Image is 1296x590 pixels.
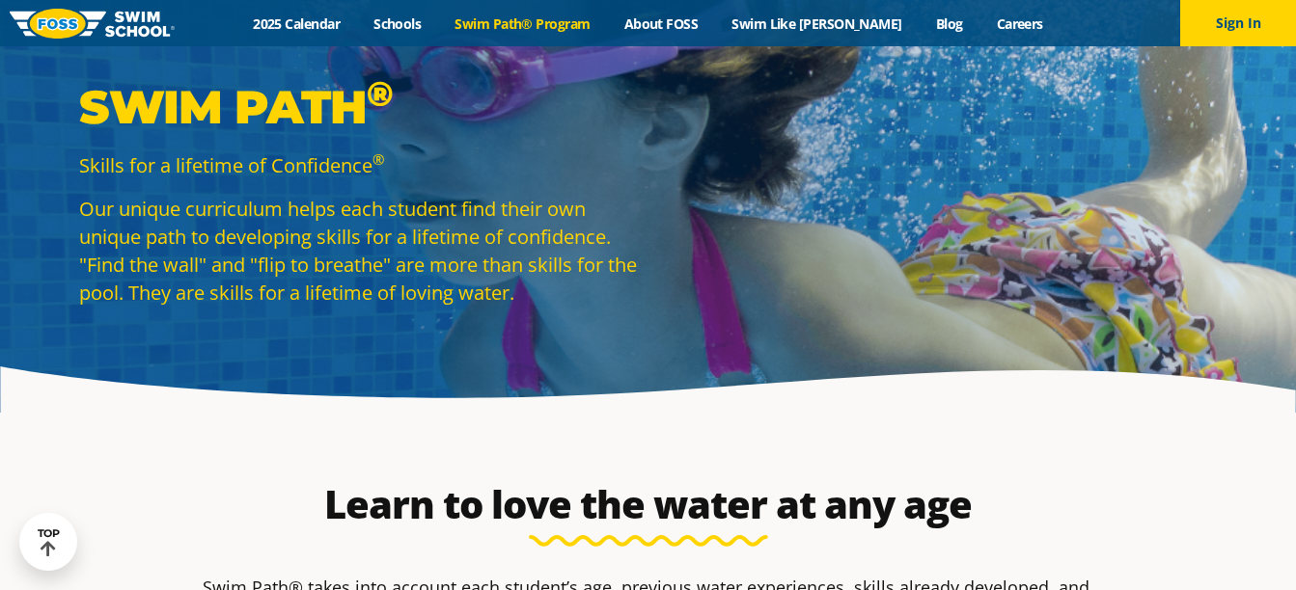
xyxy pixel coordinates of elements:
[367,72,393,115] sup: ®
[372,149,384,169] sup: ®
[438,14,607,33] a: Swim Path® Program
[979,14,1060,33] a: Careers
[79,151,639,179] p: Skills for a lifetime of Confidence
[79,78,639,136] p: Swim Path
[10,9,175,39] img: FOSS Swim School Logo
[357,14,438,33] a: Schools
[236,14,357,33] a: 2025 Calendar
[38,527,60,557] div: TOP
[193,481,1104,527] h2: Learn to love the water at any age
[715,14,920,33] a: Swim Like [PERSON_NAME]
[607,14,715,33] a: About FOSS
[79,195,639,307] p: Our unique curriculum helps each student find their own unique path to developing skills for a li...
[919,14,979,33] a: Blog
